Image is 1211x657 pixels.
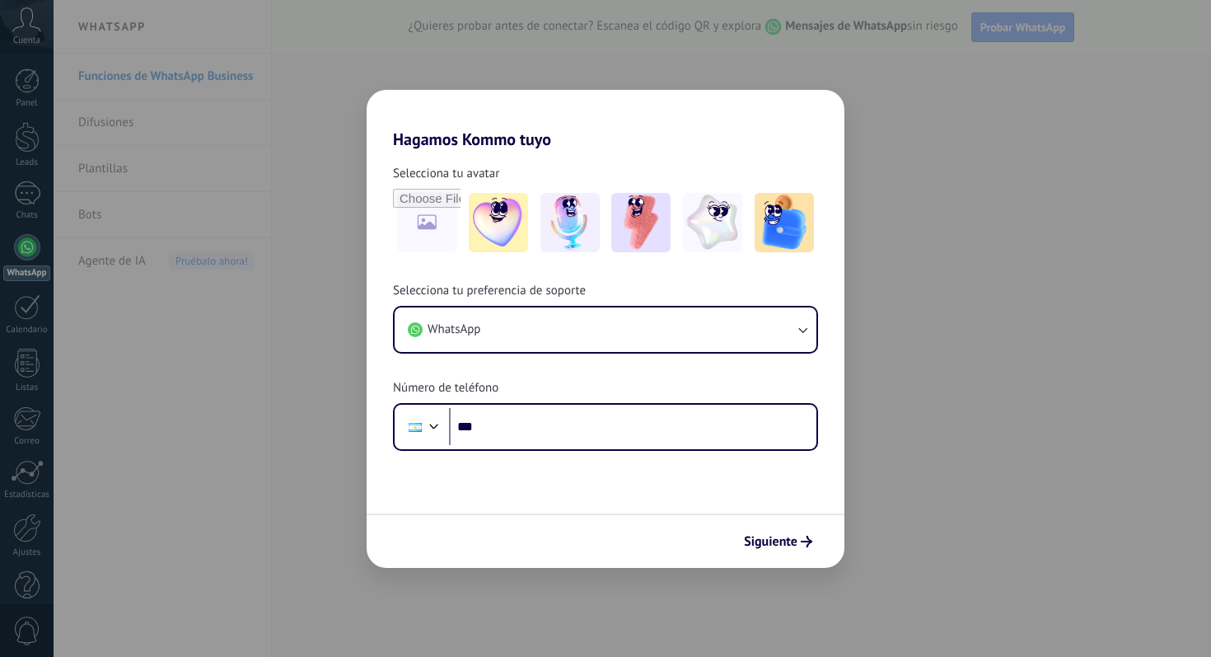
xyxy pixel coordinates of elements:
img: -2.jpeg [540,193,600,252]
button: Siguiente [736,528,820,556]
button: WhatsApp [395,307,816,352]
span: Siguiente [744,536,797,547]
h2: Hagamos Kommo tuyo [367,90,844,149]
img: -3.jpeg [611,193,671,252]
span: Selecciona tu preferencia de soporte [393,283,586,299]
span: WhatsApp [428,321,480,338]
img: -1.jpeg [469,193,528,252]
span: Selecciona tu avatar [393,166,499,182]
img: -5.jpeg [755,193,814,252]
span: Número de teléfono [393,380,498,397]
div: Argentina: + 54 [400,410,431,444]
img: -4.jpeg [683,193,742,252]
